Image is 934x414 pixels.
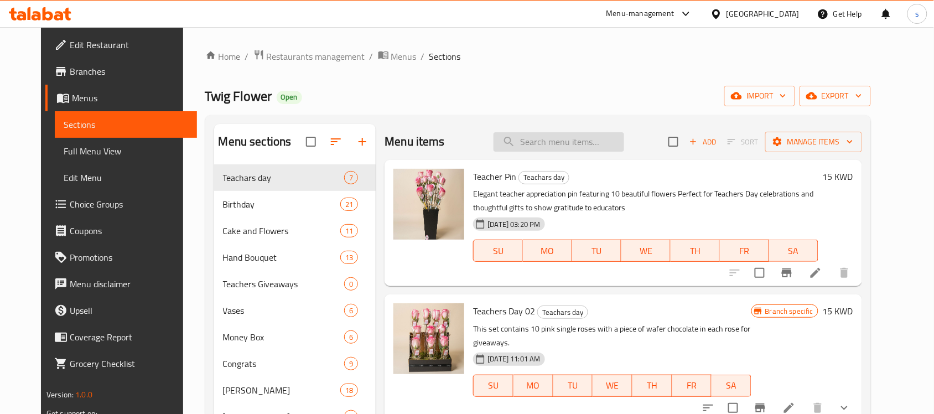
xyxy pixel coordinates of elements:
span: Teachars day [538,306,588,319]
h6: 15 KWD [823,303,853,319]
nav: breadcrumb [205,49,871,64]
a: Sections [55,111,197,138]
div: Teachars day [518,171,569,184]
a: Edit menu item [809,266,822,280]
span: Money Box [223,330,345,344]
button: TU [572,240,621,262]
span: Open [277,92,302,102]
div: items [344,171,358,184]
span: s [915,8,919,20]
button: Manage items [765,132,862,152]
button: TU [553,375,593,397]
li: / [370,50,373,63]
button: SU [473,240,523,262]
button: SA [712,375,751,397]
div: items [344,357,358,370]
span: Sections [64,118,188,131]
h6: 15 KWD [823,169,853,184]
span: Select section first [720,133,765,151]
span: TU [577,243,617,259]
span: 13 [341,252,357,263]
div: items [344,330,358,344]
span: 11 [341,226,357,236]
div: Hand Bouquet13 [214,244,376,271]
button: Add [685,133,720,151]
span: Coverage Report [70,330,188,344]
button: Branch-specific-item [774,260,800,286]
button: WE [621,240,671,262]
span: Menu disclaimer [70,277,188,291]
span: 0 [345,279,357,289]
span: TH [637,377,668,394]
span: Twig Flower [205,84,272,108]
a: Restaurants management [253,49,365,64]
span: Select section [662,130,685,153]
a: Coverage Report [45,324,197,350]
div: items [340,198,358,211]
span: Vases [223,304,345,317]
span: Upsell [70,304,188,317]
div: Vases6 [214,297,376,324]
span: Congrats [223,357,345,370]
span: Branch specific [761,306,818,317]
span: Restaurants management [267,50,365,63]
span: MO [518,377,549,394]
span: export [808,89,862,103]
a: Edit Restaurant [45,32,197,58]
span: [DATE] 03:20 PM [483,219,544,230]
div: Bento Cake [223,384,341,397]
button: WE [593,375,632,397]
span: 6 [345,332,357,343]
span: 6 [345,306,357,316]
span: WE [597,377,628,394]
p: This set contains 10 pink single roses with a piece of wafer chocolate in each rose for giveaways. [473,322,751,350]
span: Teacher Pin [473,168,516,185]
span: Promotions [70,251,188,264]
div: Open [277,91,302,104]
div: Teachars day7 [214,164,376,191]
span: Edit Menu [64,171,188,184]
span: SU [478,377,509,394]
h2: Menu sections [219,133,292,150]
span: Manage items [774,135,853,149]
span: 1.0.0 [75,387,92,402]
button: import [724,86,795,106]
button: TH [671,240,720,262]
a: Full Menu View [55,138,197,164]
span: 18 [341,385,357,396]
div: Money Box6 [214,324,376,350]
span: Full Menu View [64,144,188,158]
span: Select to update [748,261,771,284]
a: Upsell [45,297,197,324]
button: delete [831,260,858,286]
span: FR [677,377,708,394]
a: Promotions [45,244,197,271]
button: Add section [349,128,376,155]
span: Cake and Flowers [223,224,341,237]
span: Add [688,136,718,148]
span: Add item [685,133,720,151]
p: Elegant teacher appreciation pin featuring 10 beautiful flowers Perfect for Teachers Day celebrat... [473,187,818,215]
span: Teachars day [519,171,569,184]
div: Teachars day [537,306,588,319]
span: TU [558,377,589,394]
button: SU [473,375,513,397]
div: Birthday [223,198,341,211]
button: FR [720,240,769,262]
button: MO [513,375,553,397]
a: Menus [378,49,417,64]
span: Teachers Day 02 [473,303,535,319]
img: Teachers Day 02 [393,303,464,374]
span: FR [724,243,765,259]
span: Sections [429,50,461,63]
div: items [340,224,358,237]
div: Birthday21 [214,191,376,218]
div: items [340,384,358,397]
span: Select all sections [299,130,323,153]
span: Teachers Giveaways [223,277,345,291]
span: 21 [341,199,357,210]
